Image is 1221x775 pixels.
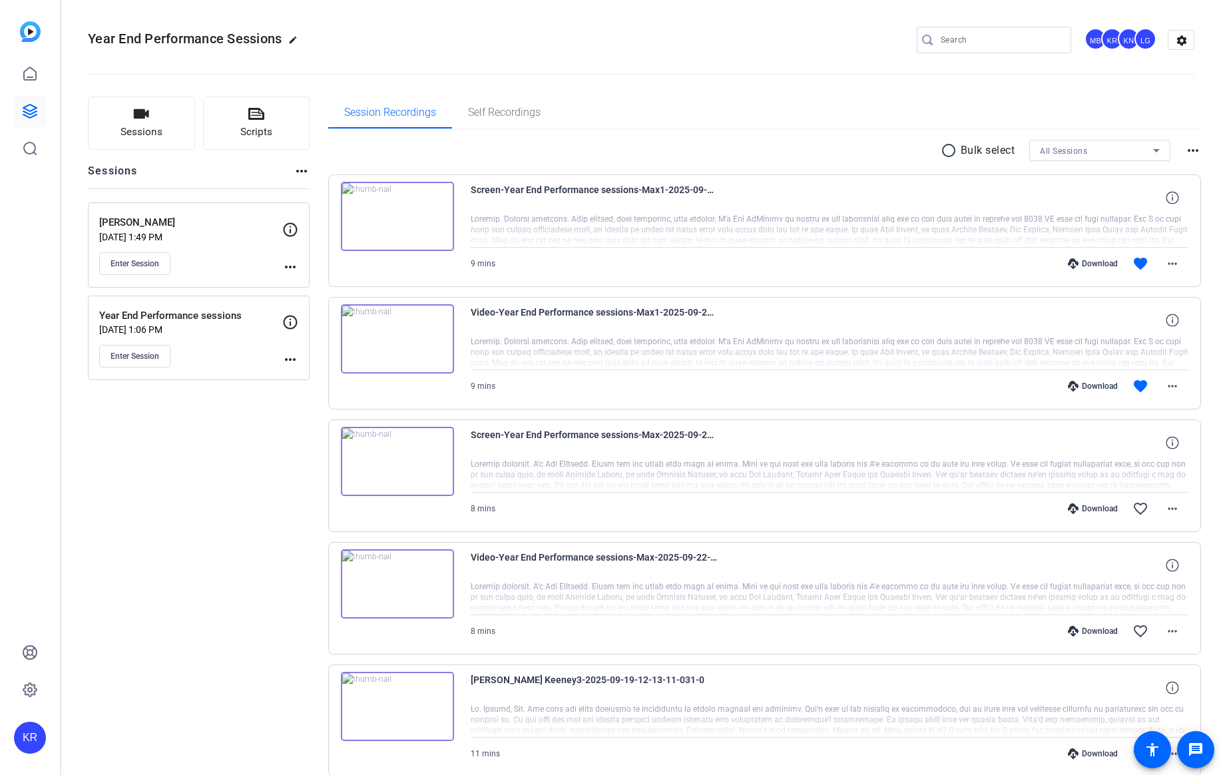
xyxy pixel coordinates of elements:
[471,504,495,513] span: 8 mins
[20,21,41,42] img: blue-gradient.svg
[88,31,282,47] span: Year End Performance Sessions
[1164,501,1180,517] mat-icon: more_horiz
[471,182,717,214] span: Screen-Year End Performance sessions-Max1-2025-09-22-14-45-37-529-0
[99,215,282,230] p: [PERSON_NAME]
[111,351,159,362] span: Enter Session
[471,304,717,336] span: Video-Year End Performance sessions-Max1-2025-09-22-14-45-37-529-0
[961,142,1015,158] p: Bulk select
[341,549,454,619] img: thumb-nail
[99,252,170,275] button: Enter Session
[1101,28,1123,50] div: KR
[99,308,282,324] p: Year End Performance sessions
[471,627,495,636] span: 8 mins
[1118,28,1140,50] div: KN
[341,182,454,251] img: thumb-nail
[99,345,170,368] button: Enter Session
[121,125,162,140] span: Sessions
[468,107,541,118] span: Self Recordings
[1101,28,1124,51] ngx-avatar: Kaveh Ryndak
[1144,742,1160,758] mat-icon: accessibility
[471,749,500,758] span: 11 mins
[471,259,495,268] span: 9 mins
[1164,623,1180,639] mat-icon: more_horiz
[1164,378,1180,394] mat-icon: more_horiz
[1061,258,1124,269] div: Download
[1118,28,1141,51] ngx-avatar: Kenny Nicodemus
[1132,256,1148,272] mat-icon: favorite
[1164,256,1180,272] mat-icon: more_horiz
[941,142,961,158] mat-icon: radio_button_unchecked
[1085,28,1106,50] div: MB
[111,258,159,269] span: Enter Session
[282,259,298,275] mat-icon: more_horiz
[341,304,454,374] img: thumb-nail
[1061,748,1124,759] div: Download
[471,427,717,459] span: Screen-Year End Performance sessions-Max-2025-09-22-14-21-59-173-0
[14,722,46,754] div: KR
[1164,746,1180,762] mat-icon: more_horiz
[1040,146,1087,156] span: All Sessions
[240,125,272,140] span: Scripts
[88,163,138,188] h2: Sessions
[1185,142,1201,158] mat-icon: more_horiz
[1132,501,1148,517] mat-icon: favorite_border
[1132,378,1148,394] mat-icon: favorite
[282,352,298,368] mat-icon: more_horiz
[1061,503,1124,514] div: Download
[344,107,436,118] span: Session Recordings
[1061,626,1124,637] div: Download
[99,232,282,242] p: [DATE] 1:49 PM
[341,672,454,741] img: thumb-nail
[1061,381,1124,391] div: Download
[1134,28,1158,51] ngx-avatar: Lou Garinga
[288,35,304,51] mat-icon: edit
[341,427,454,496] img: thumb-nail
[294,163,310,179] mat-icon: more_horiz
[1134,28,1156,50] div: LG
[203,97,310,150] button: Scripts
[1085,28,1108,51] ngx-avatar: Michael Barbieri
[1188,742,1204,758] mat-icon: message
[1168,31,1195,51] mat-icon: settings
[471,382,495,391] span: 9 mins
[1132,623,1148,639] mat-icon: favorite_border
[1132,746,1148,762] mat-icon: favorite_border
[99,324,282,335] p: [DATE] 1:06 PM
[941,32,1061,48] input: Search
[471,672,717,704] span: [PERSON_NAME] Keeney3-2025-09-19-12-13-11-031-0
[471,549,717,581] span: Video-Year End Performance sessions-Max-2025-09-22-14-21-59-173-0
[88,97,195,150] button: Sessions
